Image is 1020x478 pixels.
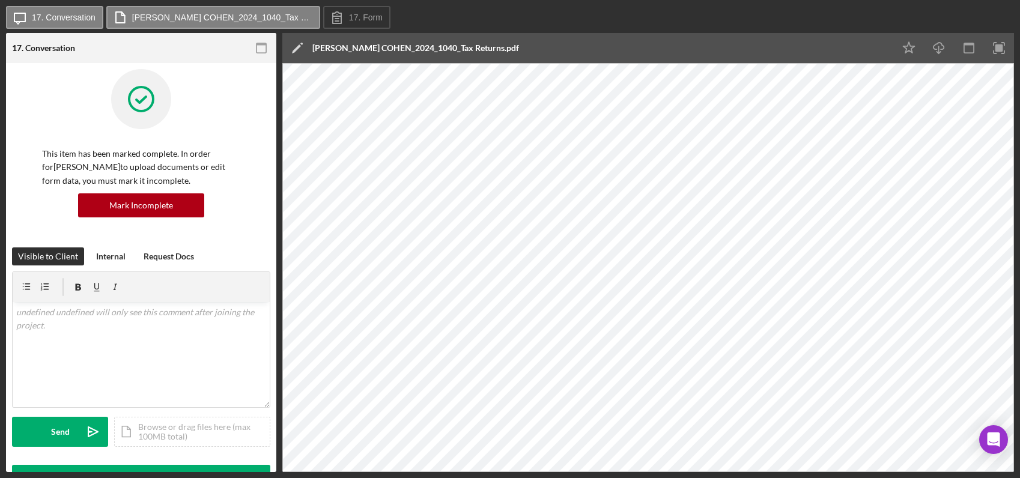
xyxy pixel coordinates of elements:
div: Open Intercom Messenger [979,425,1008,454]
button: Internal [90,247,132,265]
p: This item has been marked complete. In order for [PERSON_NAME] to upload documents or edit form d... [42,147,240,187]
button: Send [12,417,108,447]
div: Visible to Client [18,247,78,265]
button: Visible to Client [12,247,84,265]
div: [PERSON_NAME] COHEN_2024_1040_Tax Returns.pdf [312,43,519,53]
button: 17. Conversation [6,6,103,29]
label: 17. Conversation [32,13,96,22]
div: Internal [96,247,126,265]
label: [PERSON_NAME] COHEN_2024_1040_Tax Returns.pdf [132,13,312,22]
button: Request Docs [138,247,200,265]
div: Mark Incomplete [109,193,173,217]
button: 17. Form [323,6,390,29]
div: Send [51,417,70,447]
button: Mark Incomplete [78,193,204,217]
div: Request Docs [144,247,194,265]
div: 17. Conversation [12,43,75,53]
button: [PERSON_NAME] COHEN_2024_1040_Tax Returns.pdf [106,6,320,29]
label: 17. Form [349,13,383,22]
